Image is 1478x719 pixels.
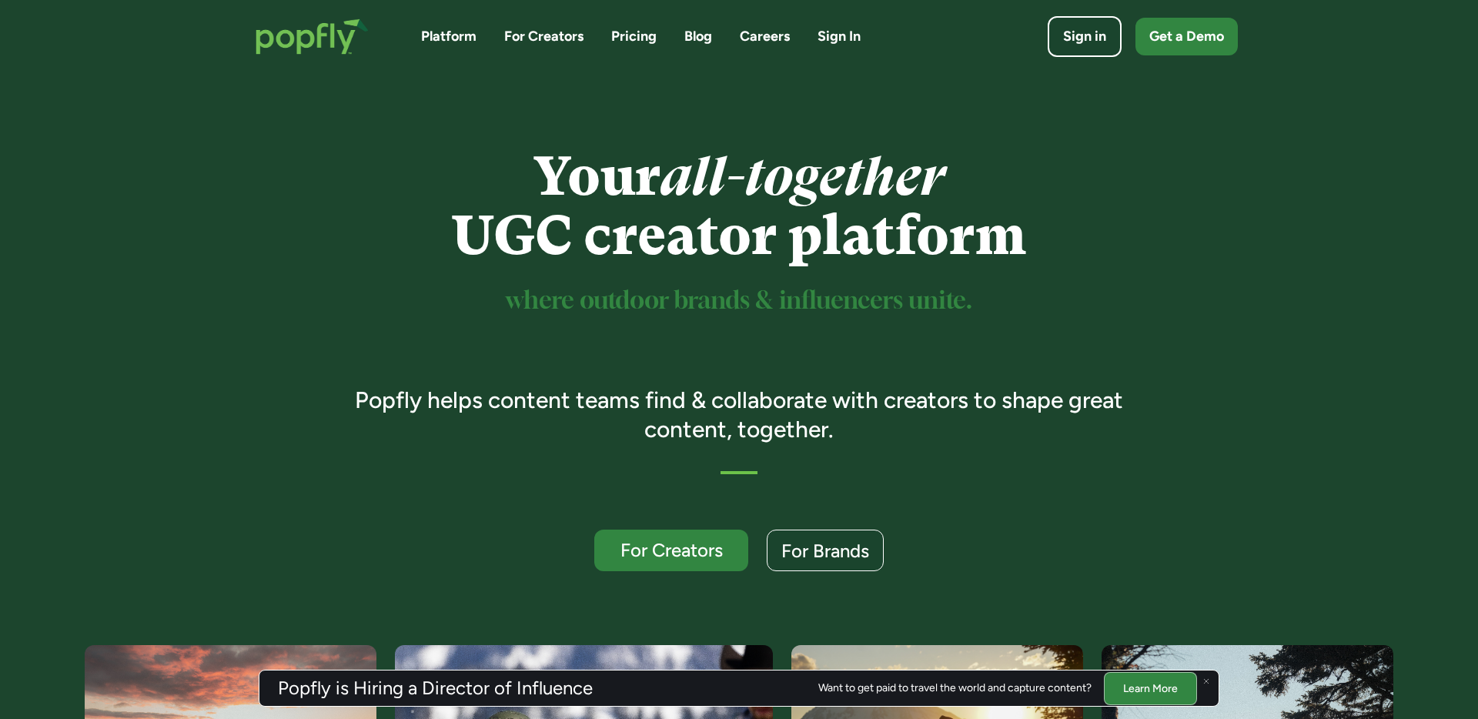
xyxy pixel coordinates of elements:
[506,289,972,313] sup: where outdoor brands & influencers unite.
[333,147,1145,266] h1: Your UGC creator platform
[240,3,384,70] a: home
[594,530,748,571] a: For Creators
[421,27,477,46] a: Platform
[1048,16,1122,57] a: Sign in
[608,540,734,560] div: For Creators
[1104,671,1197,704] a: Learn More
[278,679,593,697] h3: Popfly is Hiring a Director of Influence
[1135,18,1238,55] a: Get a Demo
[660,145,945,208] em: all-together
[504,27,584,46] a: For Creators
[740,27,790,46] a: Careers
[818,682,1092,694] div: Want to get paid to travel the world and capture content?
[1149,27,1224,46] div: Get a Demo
[767,530,884,571] a: For Brands
[818,27,861,46] a: Sign In
[684,27,712,46] a: Blog
[1063,27,1106,46] div: Sign in
[611,27,657,46] a: Pricing
[781,541,869,560] div: For Brands
[333,386,1145,443] h3: Popfly helps content teams find & collaborate with creators to shape great content, together.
